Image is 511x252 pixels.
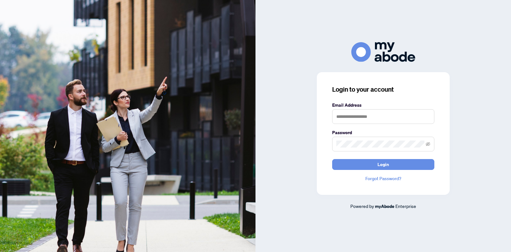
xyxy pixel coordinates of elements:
span: eye-invisible [426,142,430,146]
span: Enterprise [395,203,416,209]
button: Login [332,159,434,170]
label: Email Address [332,102,434,109]
h3: Login to your account [332,85,434,94]
label: Password [332,129,434,136]
span: Login [378,159,389,170]
a: Forgot Password? [332,175,434,182]
span: Powered by [350,203,374,209]
img: ma-logo [351,42,415,62]
a: myAbode [375,203,394,210]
